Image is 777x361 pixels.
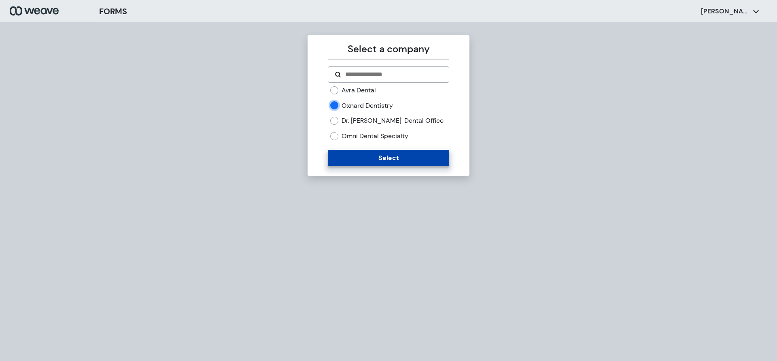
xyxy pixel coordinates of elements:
[342,132,408,141] label: Omni Dental Specialty
[328,42,449,56] p: Select a company
[344,70,442,79] input: Search
[342,101,393,110] label: Oxnard Dentistry
[328,150,449,166] button: Select
[99,5,127,17] h3: FORMS
[701,7,749,16] p: [PERSON_NAME]
[342,116,444,125] label: Dr. [PERSON_NAME]' Dental Office
[342,86,376,95] label: Avra Dental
